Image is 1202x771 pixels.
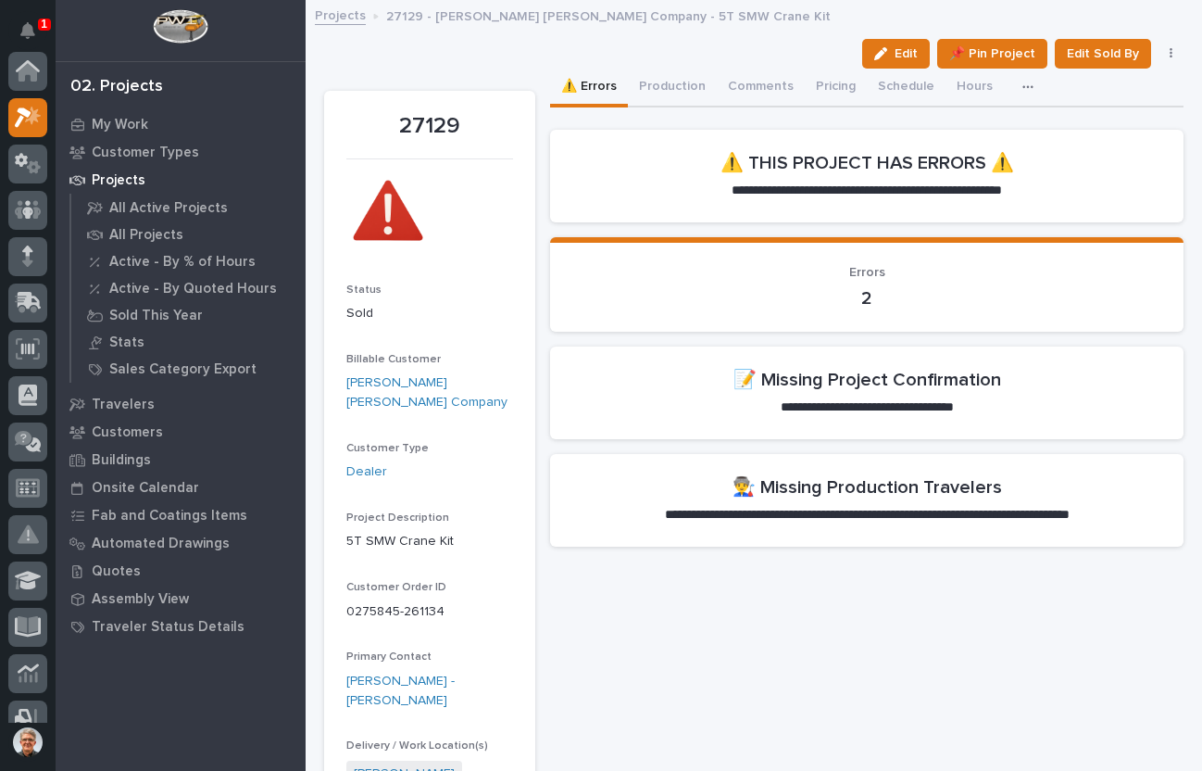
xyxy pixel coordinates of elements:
h2: 👨‍🏭 Missing Production Travelers [732,476,1002,499]
button: Schedule [867,69,945,107]
button: Pricing [805,69,867,107]
p: 2 [572,287,1161,310]
p: Traveler Status Details [92,619,244,636]
span: Edit Sold By [1067,43,1139,65]
a: Active - By % of Hours [71,248,306,274]
p: Automated Drawings [92,536,230,552]
span: Customer Type [346,443,429,454]
a: Travelers [56,390,306,418]
a: Active - By Quoted Hours [71,275,306,301]
a: Customers [56,418,306,446]
button: Notifications [8,11,47,50]
p: Assembly View [92,591,189,608]
p: Fab and Coatings Items [92,508,247,525]
button: Hours [945,69,1004,107]
p: 1 [41,18,47,31]
p: Travelers [92,397,155,413]
a: Quotes [56,557,306,585]
p: My Work [92,117,148,133]
h2: 📝 Missing Project Confirmation [733,369,1001,391]
p: Active - By % of Hours [109,254,256,271]
span: 📌 Pin Project [949,43,1035,65]
p: 0275845-261134 [346,602,513,622]
button: Edit [862,39,930,69]
button: users-avatar [8,723,47,762]
div: 02. Projects [70,77,163,97]
p: All Projects [109,227,183,244]
a: Traveler Status Details [56,613,306,640]
p: Quotes [92,563,141,580]
a: Projects [56,166,306,194]
p: 5T SMW Crane Kit [346,532,513,551]
span: Customer Order ID [346,582,446,593]
p: Onsite Calendar [92,480,199,497]
span: Edit [895,45,918,62]
img: Workspace Logo [153,9,207,44]
span: Status [346,284,382,296]
a: Stats [71,329,306,355]
span: Billable Customer [346,354,441,365]
p: 27129 [346,113,513,140]
a: Fab and Coatings Items [56,501,306,529]
a: Buildings [56,446,306,474]
a: Onsite Calendar [56,474,306,501]
a: All Active Projects [71,195,306,221]
a: Assembly View [56,585,306,613]
button: Production [628,69,717,107]
p: Sold This Year [109,308,203,324]
button: Edit Sold By [1055,39,1151,69]
a: Sold This Year [71,302,306,328]
span: Delivery / Work Location(s) [346,740,488,752]
p: Sales Category Export [109,361,257,378]
p: Stats [109,335,144,351]
p: Sold [346,304,513,323]
a: Sales Category Export [71,356,306,382]
a: All Projects [71,221,306,247]
a: Dealer [346,462,387,482]
a: [PERSON_NAME] - [PERSON_NAME] [346,672,513,711]
a: Customer Types [56,138,306,166]
a: My Work [56,110,306,138]
button: ⚠️ Errors [550,69,628,107]
a: Automated Drawings [56,529,306,557]
button: Comments [717,69,805,107]
p: Active - By Quoted Hours [109,281,277,297]
div: Notifications1 [23,22,47,52]
a: Projects [315,4,366,25]
p: 27129 - [PERSON_NAME] [PERSON_NAME] Company - 5T SMW Crane Kit [386,5,831,25]
p: Customers [92,424,163,441]
p: Projects [92,172,145,189]
h2: ⚠️ THIS PROJECT HAS ERRORS ⚠️ [720,152,1014,174]
a: [PERSON_NAME] [PERSON_NAME] Company [346,373,513,412]
button: 📌 Pin Project [937,39,1047,69]
span: Primary Contact [346,651,432,663]
p: Buildings [92,452,151,469]
p: Customer Types [92,145,199,161]
span: Project Description [346,512,449,524]
img: 8WlrJd5fDLuSJwpd0f2EvCVa9-gXFsaF1r4MFtgkrNo [346,171,430,254]
p: All Active Projects [109,200,228,217]
span: Errors [849,266,885,279]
